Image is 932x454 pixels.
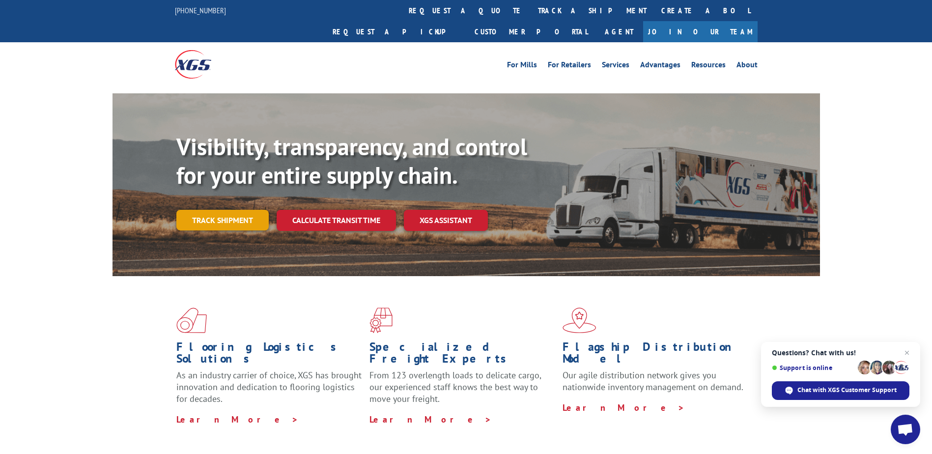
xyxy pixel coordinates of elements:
img: xgs-icon-total-supply-chain-intelligence-red [176,308,207,333]
a: For Retailers [548,61,591,72]
a: Learn More > [369,414,492,425]
div: Chat with XGS Customer Support [772,381,909,400]
a: XGS ASSISTANT [404,210,488,231]
a: For Mills [507,61,537,72]
a: Customer Portal [467,21,595,42]
a: Join Our Team [643,21,758,42]
a: Request a pickup [325,21,467,42]
a: Resources [691,61,726,72]
a: Advantages [640,61,680,72]
b: Visibility, transparency, and control for your entire supply chain. [176,131,527,190]
span: As an industry carrier of choice, XGS has brought innovation and dedication to flooring logistics... [176,369,362,404]
span: Our agile distribution network gives you nationwide inventory management on demand. [563,369,743,393]
img: xgs-icon-flagship-distribution-model-red [563,308,596,333]
h1: Specialized Freight Experts [369,341,555,369]
h1: Flooring Logistics Solutions [176,341,362,369]
a: Services [602,61,629,72]
a: [PHONE_NUMBER] [175,5,226,15]
a: Calculate transit time [277,210,396,231]
span: Support is online [772,364,854,371]
a: Track shipment [176,210,269,230]
img: xgs-icon-focused-on-flooring-red [369,308,393,333]
a: Agent [595,21,643,42]
a: Learn More > [176,414,299,425]
span: Questions? Chat with us! [772,349,909,357]
span: Chat with XGS Customer Support [797,386,897,395]
div: Open chat [891,415,920,444]
h1: Flagship Distribution Model [563,341,748,369]
a: About [736,61,758,72]
a: Learn More > [563,402,685,413]
p: From 123 overlength loads to delicate cargo, our experienced staff knows the best way to move you... [369,369,555,413]
span: Close chat [901,347,913,359]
